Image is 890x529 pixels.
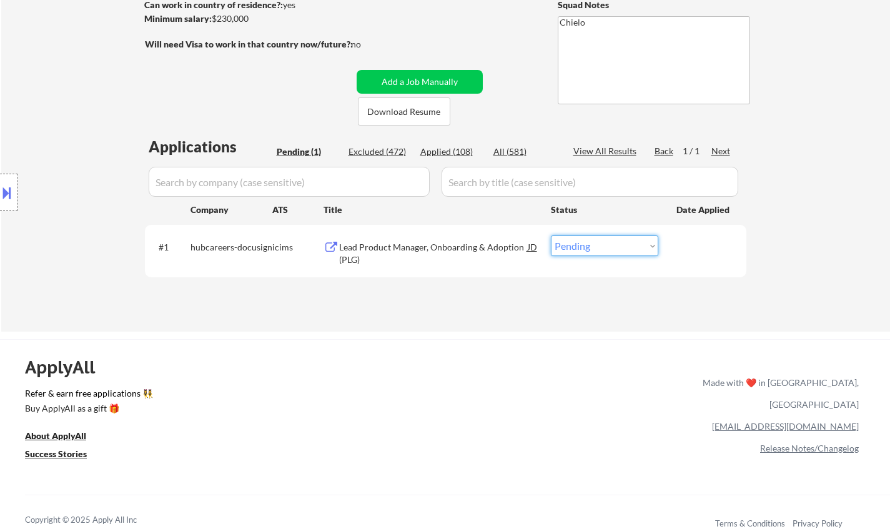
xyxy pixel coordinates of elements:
div: icims [272,241,324,254]
div: Back [655,145,675,157]
div: View All Results [573,145,640,157]
u: About ApplyAll [25,430,86,441]
strong: Minimum salary: [144,13,212,24]
a: [EMAIL_ADDRESS][DOMAIN_NAME] [712,421,859,432]
div: ApplyAll [25,357,109,378]
div: Title [324,204,539,216]
div: Excluded (472) [349,146,411,158]
div: Lead Product Manager, Onboarding & Adoption (PLG) [339,241,528,265]
div: Pending (1) [277,146,339,158]
div: All (581) [493,146,556,158]
div: $230,000 [144,12,352,25]
a: Refer & earn free applications 👯‍♀️ [25,389,442,402]
div: Buy ApplyAll as a gift 🎁 [25,404,150,413]
a: Privacy Policy [793,518,843,528]
div: Status [551,198,658,220]
div: Company [190,204,272,216]
div: JD [527,235,539,258]
a: Terms & Conditions [715,518,785,528]
div: 1 / 1 [683,145,711,157]
div: Copyright © 2025 Apply All Inc [25,514,169,527]
a: About ApplyAll [25,430,104,445]
div: Made with ❤️ in [GEOGRAPHIC_DATA], [GEOGRAPHIC_DATA] [698,372,859,415]
a: Release Notes/Changelog [760,443,859,453]
div: Applied (108) [420,146,483,158]
input: Search by company (case sensitive) [149,167,430,197]
div: Next [711,145,731,157]
div: ATS [272,204,324,216]
a: Buy ApplyAll as a gift 🎁 [25,402,150,418]
input: Search by title (case sensitive) [442,167,738,197]
u: Success Stories [25,448,87,459]
a: Success Stories [25,448,104,463]
button: Add a Job Manually [357,70,483,94]
div: hubcareers-docusign [190,241,272,254]
div: no [351,38,387,51]
div: Date Applied [676,204,731,216]
strong: Will need Visa to work in that country now/future?: [145,39,353,49]
button: Download Resume [358,97,450,126]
